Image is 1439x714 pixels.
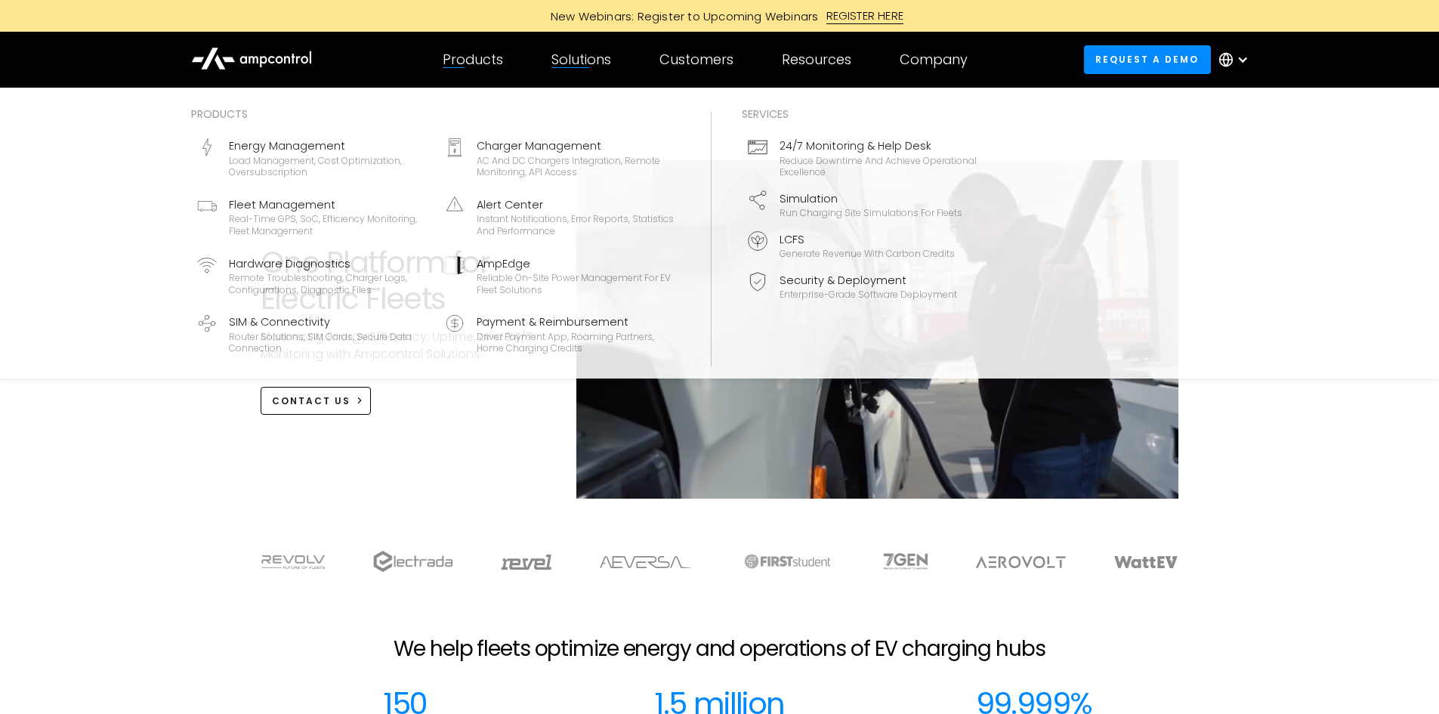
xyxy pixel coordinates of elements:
div: Generate revenue with carbon credits [780,248,955,260]
a: 24/7 Monitoring & Help DeskReduce downtime and achieve operational excellence [742,131,984,184]
div: Customers [659,51,733,68]
div: Company [900,51,968,68]
a: Alert CenterInstant notifications, error reports, statistics and performance [439,190,681,243]
img: WattEV logo [1114,556,1178,568]
a: New Webinars: Register to Upcoming WebinarsREGISTER HERE [380,8,1060,24]
div: Security & Deployment [780,272,957,289]
div: Instant notifications, error reports, statistics and performance [477,213,675,236]
div: Products [191,106,681,122]
a: CONTACT US [261,387,372,415]
a: LCFSGenerate revenue with carbon credits [742,225,984,266]
div: Fleet Management [229,196,427,213]
div: LCFS [780,231,955,248]
a: Energy ManagementLoad management, cost optimization, oversubscription [191,131,433,184]
h2: We help fleets optimize energy and operations of EV charging hubs [394,636,1045,662]
div: REGISTER HERE [826,8,904,24]
div: SIM & Connectivity [229,314,427,330]
a: SIM & ConnectivityRouter Solutions, SIM Cards, Secure Data Connection [191,308,433,360]
div: Resources [782,51,851,68]
div: Reliable On-site Power Management for EV Fleet Solutions [477,272,675,295]
div: Simulation [780,190,962,207]
div: Remote troubleshooting, charger logs, configurations, diagnostic files [229,272,427,295]
div: Solutions [551,51,611,68]
a: SimulationRun charging site simulations for fleets [742,184,984,225]
div: AC and DC chargers integration, remote monitoring, API access [477,155,675,178]
div: Services [742,106,984,122]
a: Fleet ManagementReal-time GPS, SoC, efficiency monitoring, fleet management [191,190,433,243]
div: Payment & Reimbursement [477,314,675,330]
div: Enterprise-grade software deployment [780,289,957,301]
div: Load management, cost optimization, oversubscription [229,155,427,178]
img: electrada logo [373,551,452,572]
div: AmpEdge [477,255,675,272]
div: Charger Management [477,138,675,154]
a: AmpEdgeReliable On-site Power Management for EV Fleet Solutions [439,249,681,302]
div: Products [443,51,503,68]
div: CONTACT US [272,394,350,408]
div: Reduce downtime and achieve operational excellence [780,155,977,178]
a: Payment & ReimbursementDriver Payment App, Roaming Partners, Home Charging Credits [439,308,681,360]
div: Real-time GPS, SoC, efficiency monitoring, fleet management [229,213,427,236]
a: Request a demo [1084,45,1211,73]
div: Energy Management [229,138,427,154]
a: Hardware DiagnosticsRemote troubleshooting, charger logs, configurations, diagnostic files [191,249,433,302]
div: New Webinars: Register to Upcoming Webinars [536,8,826,24]
img: Aerovolt Logo [976,556,1066,568]
div: 24/7 Monitoring & Help Desk [780,138,977,154]
div: Router Solutions, SIM Cards, Secure Data Connection [229,331,427,354]
a: Charger ManagementAC and DC chargers integration, remote monitoring, API access [439,131,681,184]
a: Security & DeploymentEnterprise-grade software deployment [742,266,984,307]
div: Alert Center [477,196,675,213]
div: Run charging site simulations for fleets [780,207,962,219]
div: Driver Payment App, Roaming Partners, Home Charging Credits [477,331,675,354]
div: Hardware Diagnostics [229,255,427,272]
